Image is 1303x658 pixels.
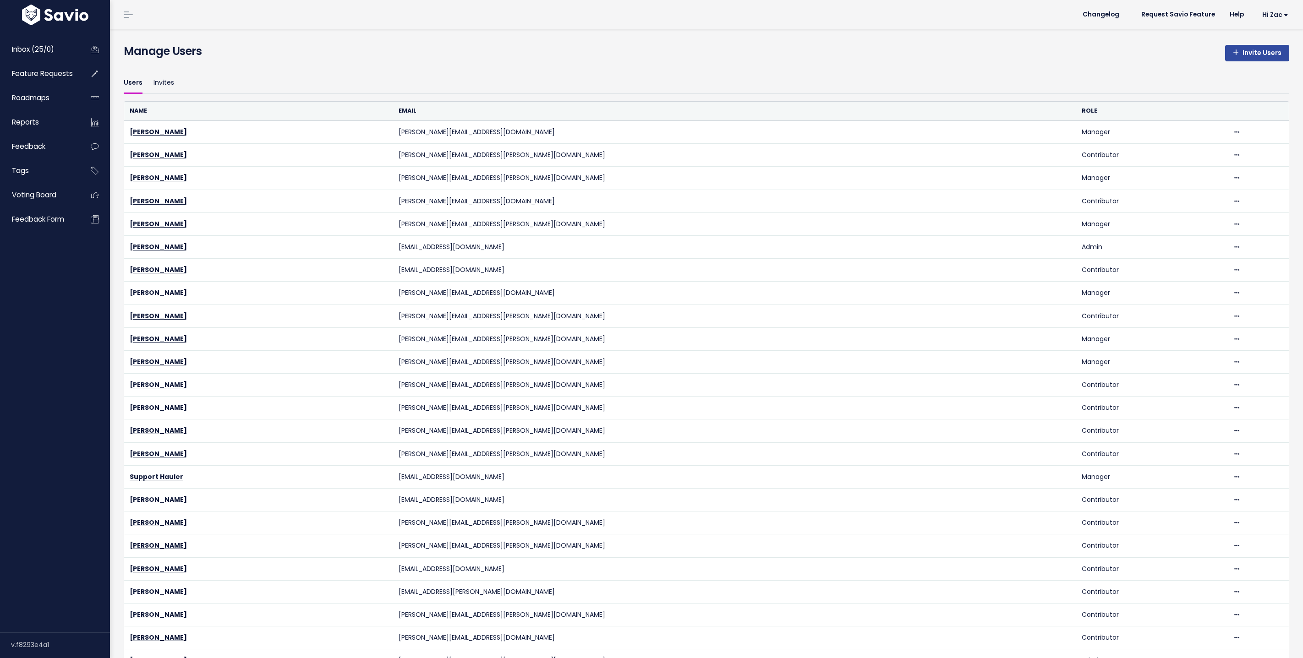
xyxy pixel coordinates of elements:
[1076,626,1227,649] td: Contributor
[130,196,187,206] a: [PERSON_NAME]
[2,63,76,84] a: Feature Requests
[2,185,76,206] a: Voting Board
[393,489,1076,511] td: [EMAIL_ADDRESS][DOMAIN_NAME]
[130,173,187,182] a: [PERSON_NAME]
[393,603,1076,626] td: [PERSON_NAME][EMAIL_ADDRESS][PERSON_NAME][DOMAIN_NAME]
[1076,259,1227,282] td: Contributor
[130,518,187,527] a: [PERSON_NAME]
[393,190,1076,212] td: [PERSON_NAME][EMAIL_ADDRESS][DOMAIN_NAME]
[130,564,187,573] a: [PERSON_NAME]
[393,350,1076,373] td: [PERSON_NAME][EMAIL_ADDRESS][PERSON_NAME][DOMAIN_NAME]
[12,44,54,54] span: Inbox (25/0)
[393,465,1076,488] td: [EMAIL_ADDRESS][DOMAIN_NAME]
[130,472,183,481] a: Support Hauler
[20,5,91,25] img: logo-white.9d6f32f41409.svg
[393,580,1076,603] td: [EMAIL_ADDRESS][PERSON_NAME][DOMAIN_NAME]
[2,39,76,60] a: Inbox (25/0)
[130,334,187,343] a: [PERSON_NAME]
[12,166,29,175] span: Tags
[1076,603,1227,626] td: Contributor
[12,190,56,200] span: Voting Board
[12,117,39,127] span: Reports
[12,214,64,224] span: Feedback form
[130,610,187,619] a: [PERSON_NAME]
[12,141,45,151] span: Feedback
[1076,397,1227,419] td: Contributor
[2,112,76,133] a: Reports
[393,102,1076,120] th: Email
[130,449,187,458] a: [PERSON_NAME]
[1076,235,1227,258] td: Admin
[393,282,1076,305] td: [PERSON_NAME][EMAIL_ADDRESS][DOMAIN_NAME]
[1076,305,1227,327] td: Contributor
[1076,212,1227,235] td: Manager
[1076,534,1227,557] td: Contributor
[130,311,187,321] a: [PERSON_NAME]
[130,265,187,274] a: [PERSON_NAME]
[1076,557,1227,580] td: Contributor
[1076,190,1227,212] td: Contributor
[1076,121,1227,144] td: Manager
[1076,374,1227,397] td: Contributor
[12,69,73,78] span: Feature Requests
[393,511,1076,534] td: [PERSON_NAME][EMAIL_ADDRESS][PERSON_NAME][DOMAIN_NAME]
[2,160,76,181] a: Tags
[2,87,76,109] a: Roadmaps
[393,235,1076,258] td: [EMAIL_ADDRESS][DOMAIN_NAME]
[1225,45,1289,61] a: Invite Users
[1076,511,1227,534] td: Contributor
[393,144,1076,167] td: [PERSON_NAME][EMAIL_ADDRESS][PERSON_NAME][DOMAIN_NAME]
[130,495,187,504] a: [PERSON_NAME]
[1076,419,1227,442] td: Contributor
[393,167,1076,190] td: [PERSON_NAME][EMAIL_ADDRESS][PERSON_NAME][DOMAIN_NAME]
[1076,144,1227,167] td: Contributor
[130,633,187,642] a: [PERSON_NAME]
[393,534,1076,557] td: [PERSON_NAME][EMAIL_ADDRESS][PERSON_NAME][DOMAIN_NAME]
[393,327,1076,350] td: [PERSON_NAME][EMAIL_ADDRESS][PERSON_NAME][DOMAIN_NAME]
[393,305,1076,327] td: [PERSON_NAME][EMAIL_ADDRESS][PERSON_NAME][DOMAIN_NAME]
[2,136,76,157] a: Feedback
[1076,282,1227,305] td: Manager
[130,219,187,228] a: [PERSON_NAME]
[130,357,187,366] a: [PERSON_NAME]
[1076,489,1227,511] td: Contributor
[1222,8,1251,22] a: Help
[1076,442,1227,465] td: Contributor
[393,419,1076,442] td: [PERSON_NAME][EMAIL_ADDRESS][PERSON_NAME][DOMAIN_NAME]
[130,242,187,251] a: [PERSON_NAME]
[11,633,110,657] div: v.f8293e4a1
[1083,11,1119,18] span: Changelog
[1076,350,1227,373] td: Manager
[393,212,1076,235] td: [PERSON_NAME][EMAIL_ADDRESS][PERSON_NAME][DOMAIN_NAME]
[130,127,187,136] a: [PERSON_NAME]
[130,403,187,412] a: [PERSON_NAME]
[393,557,1076,580] td: [EMAIL_ADDRESS][DOMAIN_NAME]
[12,93,49,103] span: Roadmaps
[393,397,1076,419] td: [PERSON_NAME][EMAIL_ADDRESS][PERSON_NAME][DOMAIN_NAME]
[393,626,1076,649] td: [PERSON_NAME][EMAIL_ADDRESS][DOMAIN_NAME]
[130,426,187,435] a: [PERSON_NAME]
[1251,8,1296,22] a: Hi Zac
[393,374,1076,397] td: [PERSON_NAME][EMAIL_ADDRESS][PERSON_NAME][DOMAIN_NAME]
[393,259,1076,282] td: [EMAIL_ADDRESS][DOMAIN_NAME]
[130,587,187,596] a: [PERSON_NAME]
[1134,8,1222,22] a: Request Savio Feature
[1076,327,1227,350] td: Manager
[124,72,142,94] a: Users
[130,288,187,297] a: [PERSON_NAME]
[124,43,202,60] h4: Manage Users
[2,209,76,230] a: Feedback form
[1076,167,1227,190] td: Manager
[153,72,174,94] a: Invites
[130,380,187,389] a: [PERSON_NAME]
[1076,102,1227,120] th: Role
[1076,580,1227,603] td: Contributor
[130,541,187,550] a: [PERSON_NAME]
[130,150,187,159] a: [PERSON_NAME]
[393,442,1076,465] td: [PERSON_NAME][EMAIL_ADDRESS][PERSON_NAME][DOMAIN_NAME]
[393,121,1076,144] td: [PERSON_NAME][EMAIL_ADDRESS][DOMAIN_NAME]
[1262,11,1288,18] span: Hi Zac
[1076,465,1227,488] td: Manager
[124,102,393,120] th: Name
